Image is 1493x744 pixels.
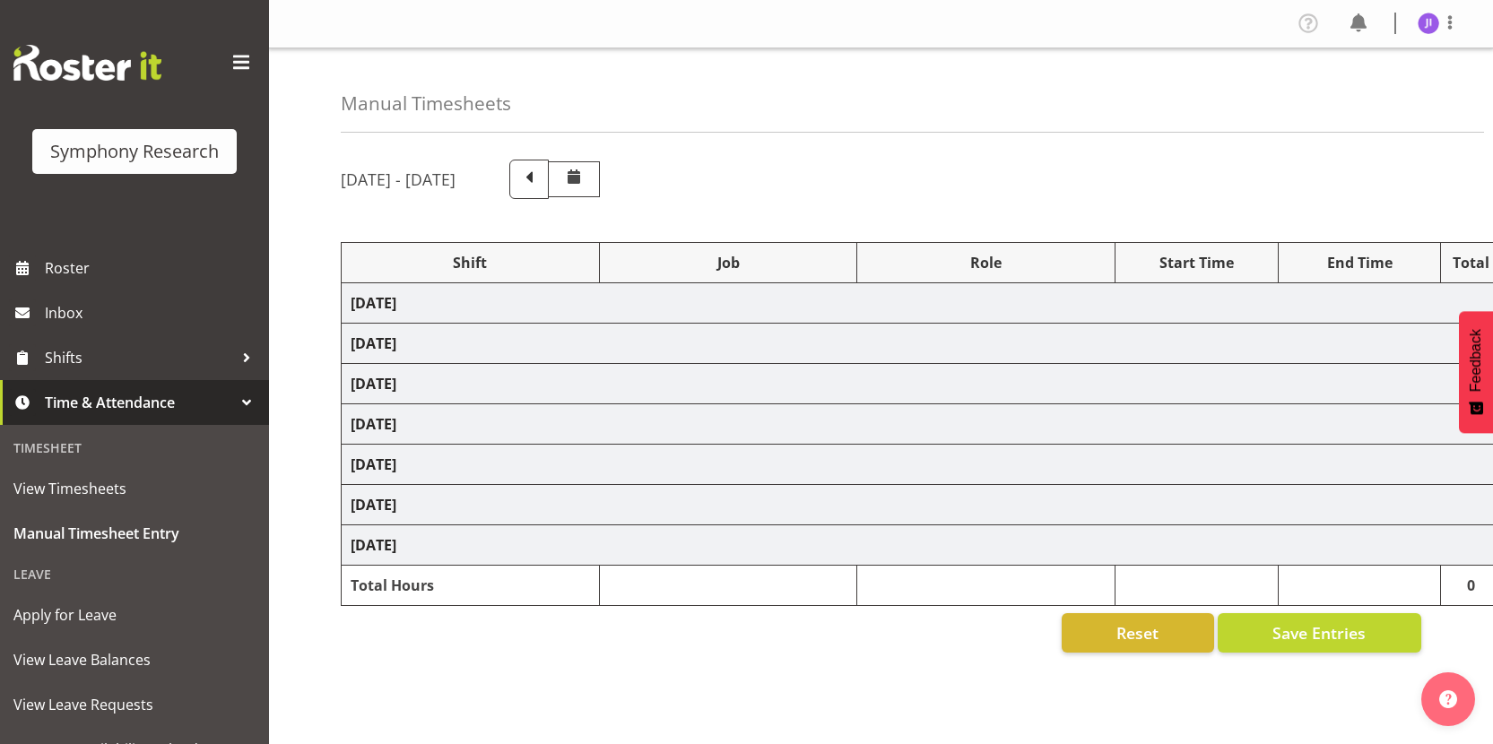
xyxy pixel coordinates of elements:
h5: [DATE] - [DATE] [341,169,456,189]
span: Manual Timesheet Entry [13,520,256,547]
img: Rosterit website logo [13,45,161,81]
a: View Leave Balances [4,637,265,682]
img: jonathan-isidoro5583.jpg [1418,13,1439,34]
a: Apply for Leave [4,593,265,637]
span: View Leave Requests [13,691,256,718]
div: Timesheet [4,429,265,466]
span: Reset [1116,621,1159,645]
span: Save Entries [1272,621,1366,645]
button: Feedback - Show survey [1459,311,1493,433]
span: Time & Attendance [45,389,233,416]
span: Inbox [45,299,260,326]
button: Save Entries [1218,613,1421,653]
button: Reset [1062,613,1214,653]
span: Roster [45,255,260,281]
div: Total [1450,252,1491,273]
span: View Timesheets [13,475,256,502]
div: Symphony Research [50,138,219,165]
span: View Leave Balances [13,646,256,673]
h4: Manual Timesheets [341,93,511,114]
a: View Timesheets [4,466,265,511]
span: Apply for Leave [13,601,256,628]
div: Job [609,252,848,273]
td: Total Hours [342,566,600,606]
span: Shifts [45,344,233,371]
a: Manual Timesheet Entry [4,511,265,556]
span: Feedback [1468,329,1484,392]
div: Start Time [1124,252,1269,273]
a: View Leave Requests [4,682,265,727]
img: help-xxl-2.png [1439,690,1457,708]
div: End Time [1288,252,1432,273]
div: Shift [351,252,590,273]
div: Leave [4,556,265,593]
div: Role [866,252,1106,273]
